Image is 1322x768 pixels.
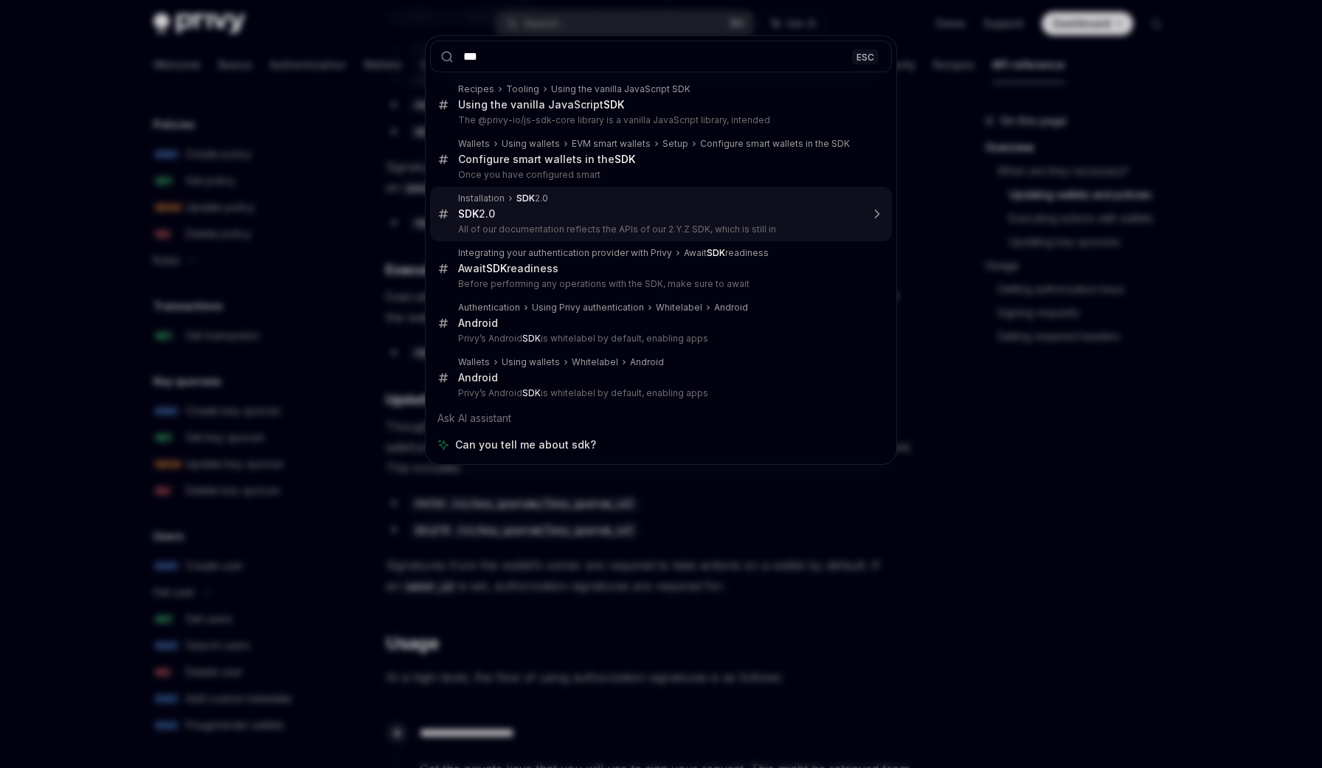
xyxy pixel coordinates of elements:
[707,247,725,258] b: SDK
[522,387,541,398] b: SDK
[532,302,644,314] div: Using Privy authentication
[458,207,479,220] b: SDK
[684,247,769,259] div: Await readiness
[502,356,560,368] div: Using wallets
[458,207,495,221] div: 2.0
[458,316,498,330] div: Android
[458,247,672,259] div: Integrating your authentication provider with Privy
[700,138,850,150] div: Configure smart wallets in the SDK
[630,356,664,368] div: Android
[551,83,691,95] div: Using the vanilla JavaScript SDK
[458,98,624,111] div: Using the vanilla JavaScript
[603,98,624,111] b: SDK
[458,302,520,314] div: Authentication
[656,302,702,314] div: Whitelabel
[506,83,539,95] div: Tooling
[852,49,879,64] div: ESC
[458,333,861,345] p: Privy’s Android is whitelabel by default, enabling apps
[615,153,635,165] b: SDK
[458,114,861,126] p: The @privy-io/js-sdk-core library is a vanilla JavaScript library, intended
[458,224,861,235] p: All of our documentation reflects the APIs of our 2.Y.Z SDK, which is still in
[502,138,560,150] div: Using wallets
[572,138,651,150] div: EVM smart wallets
[458,83,494,95] div: Recipes
[572,356,618,368] div: Whitelabel
[458,153,635,166] div: Configure smart wallets in the
[458,278,861,290] p: Before performing any operations with the SDK, make sure to await
[522,333,541,344] b: SDK
[430,405,892,432] div: Ask AI assistant
[714,302,748,314] div: Android
[458,138,490,150] div: Wallets
[516,193,535,204] b: SDK
[458,169,861,181] p: Once you have configured smart
[458,387,861,399] p: Privy’s Android is whitelabel by default, enabling apps
[455,437,596,452] span: Can you tell me about sdk?
[516,193,548,204] div: 2.0
[458,193,505,204] div: Installation
[486,262,507,274] b: SDK
[662,138,688,150] div: Setup
[458,371,498,384] div: Android
[458,356,490,368] div: Wallets
[458,262,558,275] div: Await readiness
